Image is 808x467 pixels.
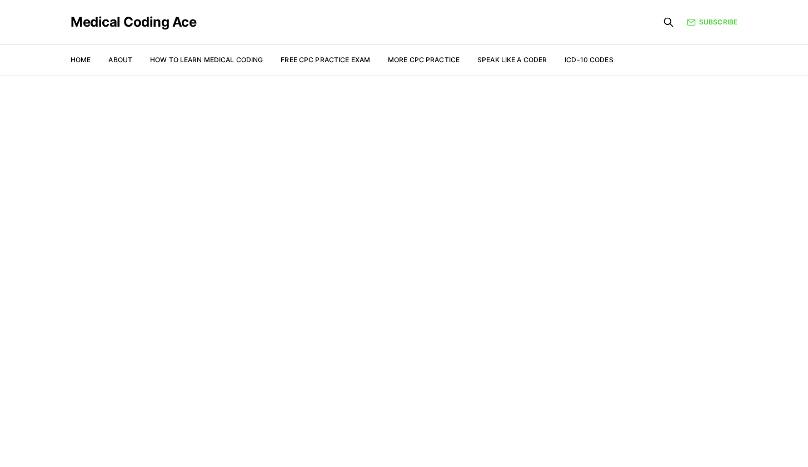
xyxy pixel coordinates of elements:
[627,413,808,467] iframe: portal-trigger
[687,17,737,27] a: Subscribe
[281,56,370,64] a: Free CPC Practice Exam
[388,56,460,64] a: More CPC Practice
[150,56,263,64] a: How to Learn Medical Coding
[108,56,132,64] a: About
[71,56,91,64] a: Home
[477,56,547,64] a: Speak Like a Coder
[565,56,613,64] a: ICD-10 Codes
[71,16,196,29] a: Medical Coding Ace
